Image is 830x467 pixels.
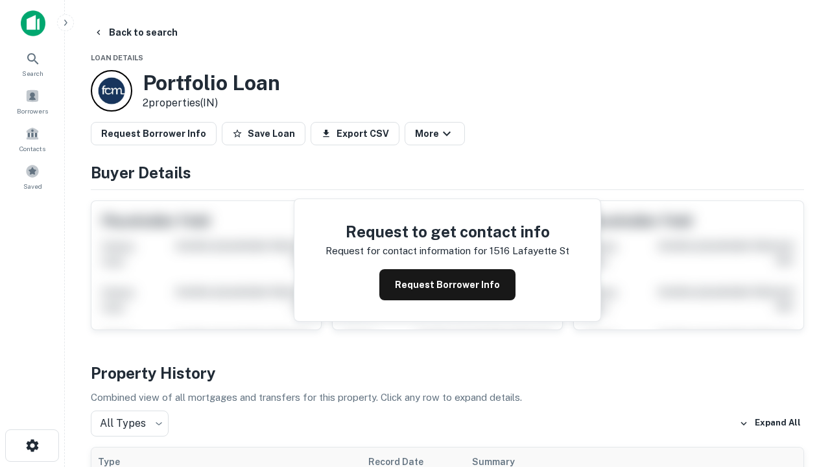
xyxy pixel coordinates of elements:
div: All Types [91,411,169,437]
p: Combined view of all mortgages and transfers for this property. Click any row to expand details. [91,390,804,405]
span: Saved [23,181,42,191]
h4: Request to get contact info [326,220,569,243]
span: Search [22,68,43,78]
button: Export CSV [311,122,399,145]
p: 1516 lafayette st [490,243,569,259]
button: Request Borrower Info [91,122,217,145]
a: Borrowers [4,84,61,119]
a: Search [4,46,61,81]
h4: Property History [91,361,804,385]
span: Loan Details [91,54,143,62]
h4: Buyer Details [91,161,804,184]
iframe: Chat Widget [765,363,830,425]
button: Save Loan [222,122,305,145]
img: capitalize-icon.png [21,10,45,36]
span: Borrowers [17,106,48,116]
p: 2 properties (IN) [143,95,280,111]
a: Contacts [4,121,61,156]
a: Saved [4,159,61,194]
button: Request Borrower Info [379,269,516,300]
p: Request for contact information for [326,243,487,259]
button: Back to search [88,21,183,44]
button: Expand All [736,414,804,433]
span: Contacts [19,143,45,154]
h3: Portfolio Loan [143,71,280,95]
button: More [405,122,465,145]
